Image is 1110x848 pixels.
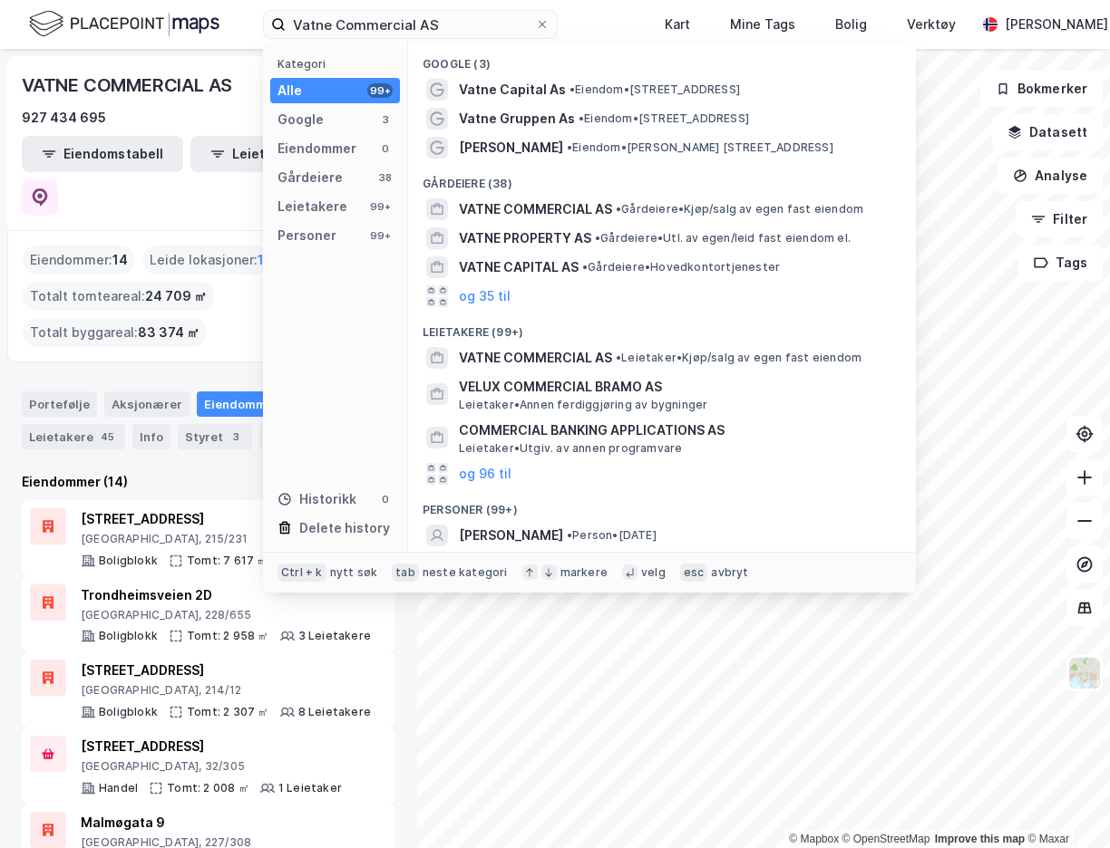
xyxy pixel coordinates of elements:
[299,517,390,539] div: Delete history
[81,660,371,681] div: [STREET_ADDRESS]
[99,781,138,795] div: Handel
[227,428,245,446] div: 3
[367,199,393,214] div: 99+
[459,441,682,456] span: Leietaker • Utgiv. av annen programvare
[579,111,584,125] span: •
[459,108,575,130] span: Vatne Gruppen As
[278,781,342,795] div: 1 Leietaker
[1016,201,1103,237] button: Filter
[459,227,591,249] span: VATNE PROPERTY AS
[112,249,128,271] span: 14
[81,812,361,834] div: Malmøgata 9
[408,162,916,195] div: Gårdeiere (38)
[459,79,566,101] span: Vatne Capital As
[258,249,264,271] span: 1
[408,311,916,343] div: Leietakere (99+)
[459,525,563,546] span: [PERSON_NAME]
[567,140,833,155] span: Eiendom • [PERSON_NAME] [STREET_ADDRESS]
[459,463,511,485] button: og 96 til
[197,391,309,417] div: Eiendommer
[23,318,207,347] div: Totalt byggareal :
[789,833,839,845] a: Mapbox
[187,629,269,643] div: Tomt: 2 958 ㎡
[22,424,125,449] div: Leietakere
[595,231,600,245] span: •
[730,14,795,35] div: Mine Tags
[23,282,214,311] div: Totalt tomteareal :
[22,471,395,493] div: Eiendommer (14)
[835,14,867,35] div: Bolig
[570,82,740,97] span: Eiendom • [STREET_ADDRESS]
[277,196,347,217] div: Leietakere
[132,424,170,449] div: Info
[378,112,393,127] div: 3
[99,554,158,568] div: Boligblokk
[277,564,326,582] div: Ctrl + k
[567,140,572,154] span: •
[367,83,393,98] div: 99+
[616,202,863,217] span: Gårdeiere • Kjøp/salg av egen fast eiendom
[560,565,608,580] div: markere
[81,532,376,546] div: [GEOGRAPHIC_DATA], 215/231
[104,391,190,417] div: Aksjonærer
[81,759,342,774] div: [GEOGRAPHIC_DATA], 32/305
[81,584,371,606] div: Trondheimsveien 2D
[408,488,916,521] div: Personer (99+)
[23,246,135,275] div: Eiendommer :
[459,285,511,307] button: og 35 til
[842,833,930,845] a: OpenStreetMap
[22,107,106,129] div: 927 434 695
[22,136,183,172] button: Eiendomstabell
[99,629,158,643] div: Boligblokk
[992,114,1103,150] button: Datasett
[459,419,894,441] span: COMMERCIAL BANKING APPLICATIONS AS
[81,736,342,757] div: [STREET_ADDRESS]
[277,488,356,510] div: Historikk
[167,781,249,795] div: Tomt: 2 008 ㎡
[582,260,588,274] span: •
[97,428,118,446] div: 45
[277,80,302,101] div: Alle
[190,136,352,172] button: Leietakertabell
[459,198,612,220] span: VATNE COMMERCIAL AS
[367,228,393,243] div: 99+
[138,322,200,343] span: 83 374 ㎡
[582,260,780,275] span: Gårdeiere • Hovedkontortjenester
[567,528,572,542] span: •
[665,14,690,35] div: Kart
[22,71,236,100] div: VATNE COMMERCIAL AS
[298,705,371,719] div: 8 Leietakere
[1019,761,1110,848] iframe: Chat Widget
[1005,14,1108,35] div: [PERSON_NAME]
[187,705,269,719] div: Tomt: 2 307 ㎡
[259,424,384,449] div: Transaksjoner
[378,170,393,185] div: 38
[298,629,371,643] div: 3 Leietakere
[378,492,393,506] div: 0
[459,398,707,412] span: Leietaker • Annen ferdiggjøring av bygninger
[178,424,252,449] div: Styret
[980,71,1103,107] button: Bokmerker
[392,564,419,582] div: tab
[81,683,371,698] div: [GEOGRAPHIC_DATA], 214/12
[595,231,851,246] span: Gårdeiere • Utl. av egen/leid fast eiendom el.
[22,391,97,417] div: Portefølje
[408,43,916,75] div: Google (3)
[459,256,579,278] span: VATNE CAPITAL AS
[616,351,621,364] span: •
[29,8,219,40] img: logo.f888ab2527a4732fd821a326f86c7f29.svg
[378,141,393,156] div: 0
[998,158,1103,194] button: Analyse
[99,705,158,719] div: Boligblokk
[711,565,748,580] div: avbryt
[286,11,535,38] input: Søk på adresse, matrikkel, gårdeiere, leietakere eller personer
[81,508,376,530] div: [STREET_ADDRESS]
[277,138,356,159] div: Eiendommer
[680,564,708,582] div: esc
[567,528,657,543] span: Person • [DATE]
[142,246,271,275] div: Leide lokasjoner :
[579,111,749,126] span: Eiendom • [STREET_ADDRESS]
[570,82,575,96] span: •
[277,57,400,71] div: Kategori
